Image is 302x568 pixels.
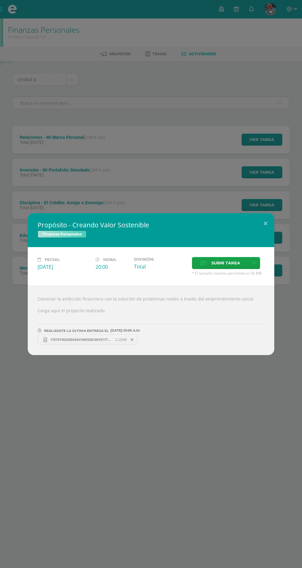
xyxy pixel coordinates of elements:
[38,230,87,238] span: Finanzas Personales
[134,257,187,262] label: División:
[44,329,109,333] span: REALIZASTE LA ÚLTIMA ENTREGA EL
[38,334,138,345] a: 17575745242543431694328160151772.jpg 2.22MB
[38,221,264,229] h2: Propósito - Creando Valor Sostenible
[103,257,116,262] span: Hora:
[38,263,91,270] div: [DATE]
[28,286,274,355] div: Conectar la ambición financiera con la solución de problemas reales a través del emprendimiento s...
[127,336,137,343] span: Remover entrega
[47,337,115,342] span: 17575745242543431694328160151772.jpg
[134,263,187,270] div: Total
[257,213,274,234] button: Close (Esc)
[192,271,264,276] span: * El tamaño máximo permitido es 50 MB
[211,257,240,269] span: Subir tarea
[115,337,127,342] span: 2.22MB
[96,263,129,270] div: 20:00
[45,257,60,262] span: Fecha:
